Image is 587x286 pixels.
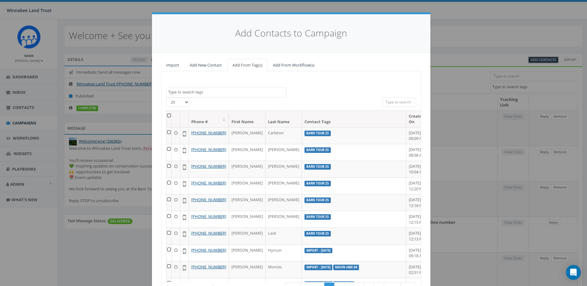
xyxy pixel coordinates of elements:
[406,144,433,161] td: [DATE] 08:58 AM
[191,147,226,152] a: [PHONE_NUMBER]
[191,264,226,270] a: [PHONE_NUMBER]
[229,261,265,278] td: [PERSON_NAME]
[265,161,302,177] td: [PERSON_NAME]
[406,161,433,177] td: [DATE] 10:04 AM
[304,265,332,270] label: Import - [DATE]
[229,245,265,261] td: [PERSON_NAME]
[265,211,302,227] td: [PERSON_NAME]
[265,177,302,194] td: [PERSON_NAME]
[161,59,184,71] a: Import
[265,261,302,278] td: Monzio
[304,231,331,236] label: Barn Tour 25
[406,245,433,261] td: [DATE] 09:18 AM
[229,211,265,227] td: [PERSON_NAME]
[229,127,265,144] td: [PERSON_NAME]
[406,127,433,144] td: [DATE] 09:09 AM
[191,197,226,202] a: [PHONE_NUMBER]
[406,111,433,127] th: Created On: activate to sort column ascending
[227,59,267,71] a: Add From Tag(s)
[185,59,227,71] a: Add New Contact
[191,214,226,219] a: [PHONE_NUMBER]
[268,59,319,71] a: Add From Workflow(s)
[229,111,265,127] th: First Name
[302,111,406,127] th: Contact Tags
[333,265,359,270] label: Moon Hike 88
[406,227,433,244] td: [DATE] 12:13 PM
[191,180,226,186] a: [PHONE_NUMBER]
[168,89,286,95] textarea: Search
[304,131,331,136] label: Barn Tour 25
[304,248,332,253] label: Import - [DATE]
[304,214,331,220] label: Barn Tour 25
[191,247,226,253] a: [PHONE_NUMBER]
[265,144,302,161] td: [PERSON_NAME]
[189,111,229,127] th: Phone #: activate to sort column ascending
[304,164,331,170] label: Barn Tour 25
[229,227,265,244] td: [PERSON_NAME]
[566,265,581,280] div: Open Intercom Messenger
[229,194,265,211] td: [PERSON_NAME]
[382,97,416,107] input: Type to search
[304,147,331,153] label: Barn Tour 25
[304,197,331,203] label: Barn Tour 25
[229,161,265,177] td: [PERSON_NAME]
[265,127,302,144] td: Carleton
[191,230,226,236] a: [PHONE_NUMBER]
[304,181,331,186] label: Barn Tour 25
[406,177,433,194] td: [DATE] 12:20 PM
[161,27,421,40] h4: Add Contacts to Campaign
[406,211,433,227] td: [DATE] 12:15 PM
[265,111,302,127] th: Last Name
[406,261,433,278] td: [DATE] 02:51 PM
[265,245,302,261] td: Hyrcun
[229,177,265,194] td: [PERSON_NAME]
[191,163,226,169] a: [PHONE_NUMBER]
[191,130,226,136] a: [PHONE_NUMBER]
[265,227,302,244] td: Lack
[229,144,265,161] td: [PERSON_NAME]
[265,194,302,211] td: [PERSON_NAME]
[406,194,433,211] td: [DATE] 12:18 PM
